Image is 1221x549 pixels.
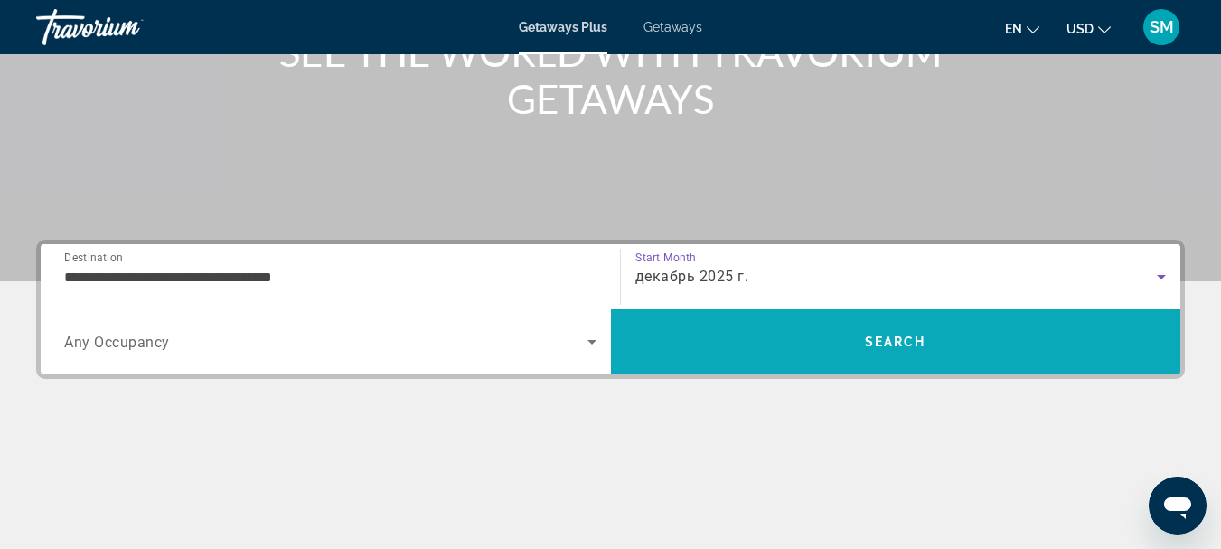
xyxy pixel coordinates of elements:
[1138,8,1185,46] button: User Menu
[64,251,123,263] span: Destination
[635,251,696,264] span: Start Month
[865,335,926,349] span: Search
[1005,22,1022,36] span: en
[1066,15,1111,42] button: Change currency
[64,334,170,351] span: Any Occupancy
[519,20,607,34] a: Getaways Plus
[635,268,749,285] span: декабрь 2025 г.
[1150,18,1174,36] span: SM
[1066,22,1094,36] span: USD
[1005,15,1039,42] button: Change language
[41,244,1180,374] div: Search widget
[643,20,702,34] a: Getaways
[64,267,596,289] input: Select destination
[611,309,1181,374] button: Search
[272,28,950,122] h1: SEE THE WORLD WITH TRAVORIUM GETAWAYS
[1149,477,1207,535] iframe: Кнопка запуска окна обмена сообщениями
[36,4,217,51] a: Travorium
